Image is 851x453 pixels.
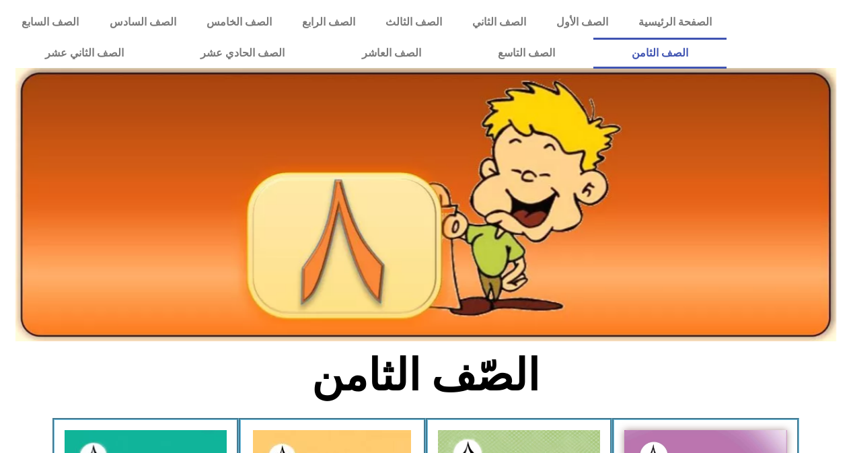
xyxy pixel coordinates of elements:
a: الصف الحادي عشر [162,38,323,69]
h2: الصّف الثامن [203,349,648,402]
a: الصف الثامن [593,38,727,69]
a: الصف الثاني [457,7,541,38]
a: الصف الثاني عشر [7,38,162,69]
a: الصف العاشر [324,38,459,69]
a: الصفحة الرئيسية [623,7,727,38]
a: الصف الثالث [370,7,457,38]
a: الصف الخامس [191,7,287,38]
a: الصف السادس [94,7,191,38]
a: الصف الأول [541,7,623,38]
a: الصف السابع [7,7,94,38]
a: الصف الرابع [287,7,370,38]
a: الصف التاسع [459,38,593,69]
